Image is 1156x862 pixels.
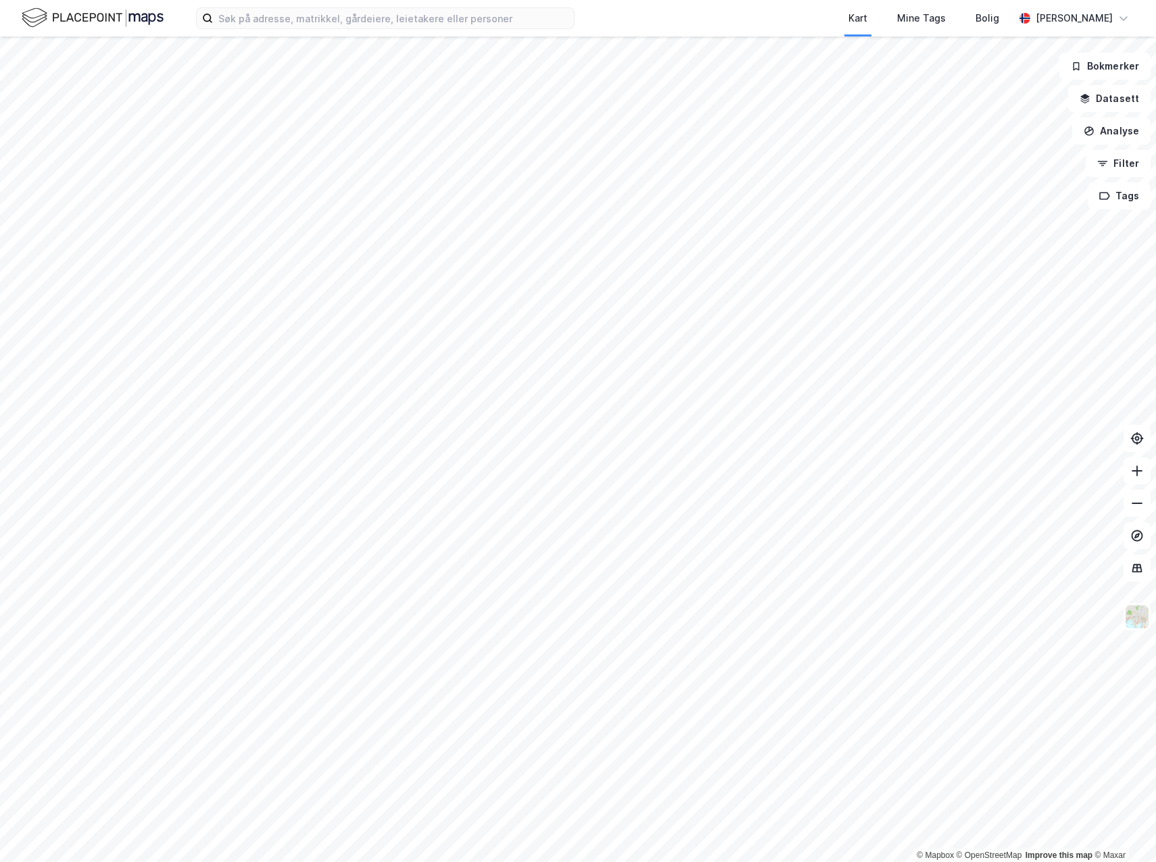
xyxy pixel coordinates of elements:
[1088,182,1151,209] button: Tags
[22,6,164,30] img: logo.f888ab2527a4732fd821a326f86c7f29.svg
[1059,53,1151,80] button: Bokmerker
[1068,85,1151,112] button: Datasett
[1026,851,1092,860] a: Improve this map
[957,851,1022,860] a: OpenStreetMap
[1036,10,1113,26] div: [PERSON_NAME]
[1086,150,1151,177] button: Filter
[1124,604,1150,630] img: Z
[848,10,867,26] div: Kart
[1088,797,1156,862] iframe: Chat Widget
[1088,797,1156,862] div: Kontrollprogram for chat
[917,851,954,860] a: Mapbox
[976,10,999,26] div: Bolig
[1072,118,1151,145] button: Analyse
[897,10,946,26] div: Mine Tags
[213,8,574,28] input: Søk på adresse, matrikkel, gårdeiere, leietakere eller personer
